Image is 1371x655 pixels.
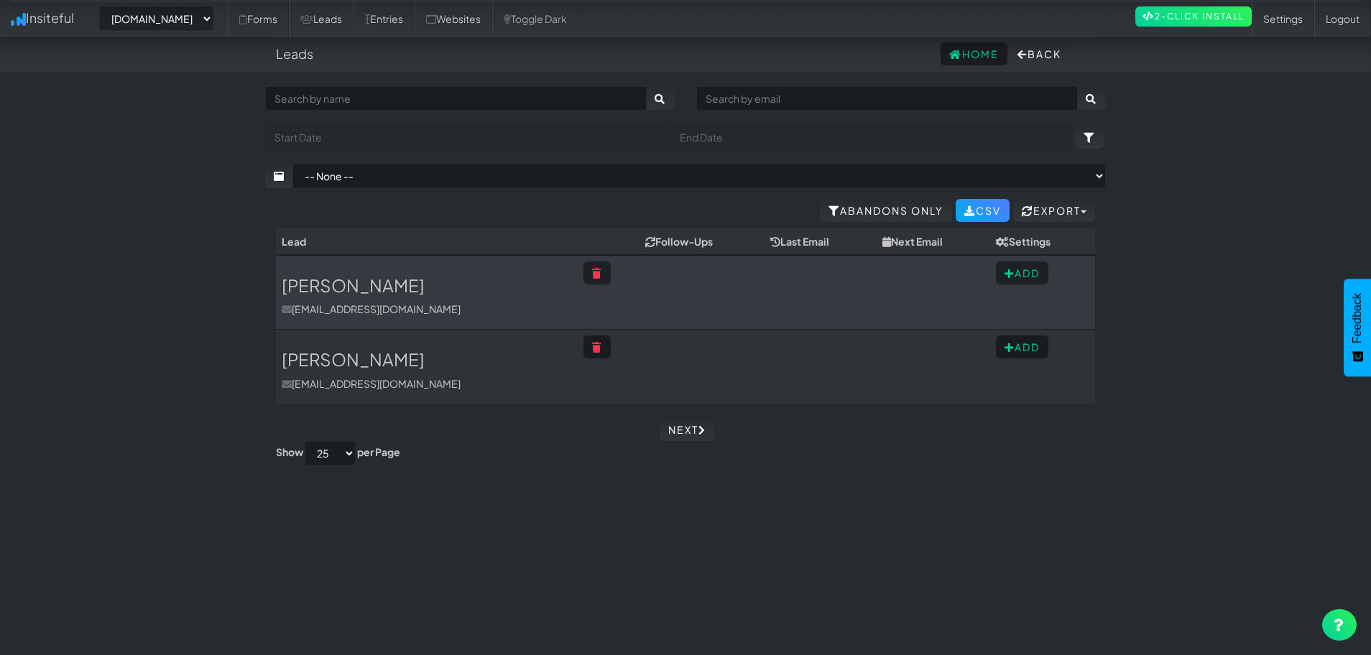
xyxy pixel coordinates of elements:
[282,376,572,391] p: [EMAIL_ADDRESS][DOMAIN_NAME]
[956,199,1010,222] a: CSV
[990,228,1095,255] th: Settings
[1351,293,1364,343] span: Feedback
[670,125,1074,149] input: End Date
[228,1,289,37] a: Forms
[996,335,1048,358] button: Add
[996,261,1048,284] button: Add
[282,276,572,294] h3: [PERSON_NAME]
[820,199,952,222] a: Abandons Only
[265,86,647,111] input: Search by name
[1009,42,1070,65] button: Back
[1135,6,1252,27] a: 2-Click Install
[765,228,876,255] th: Last Email
[276,228,578,255] th: Lead
[289,1,354,37] a: Leads
[1344,279,1371,376] button: Feedback - Show survey
[282,302,572,316] p: [EMAIL_ADDRESS][DOMAIN_NAME]
[415,1,492,37] a: Websites
[877,228,991,255] th: Next Email
[941,42,1007,65] a: Home
[265,125,669,149] input: Start Date
[660,418,715,441] a: Next
[696,86,1078,111] input: Search by email
[354,1,415,37] a: Entries
[11,13,26,26] img: icon.png
[282,350,572,390] a: [PERSON_NAME][EMAIL_ADDRESS][DOMAIN_NAME]
[276,445,303,459] label: Show
[1314,1,1371,37] a: Logout
[1013,199,1095,222] button: Export
[282,276,572,316] a: [PERSON_NAME][EMAIL_ADDRESS][DOMAIN_NAME]
[276,47,313,61] h4: Leads
[492,1,578,37] a: Toggle Dark
[357,445,400,459] label: per Page
[282,350,572,368] h3: [PERSON_NAME]
[640,228,765,255] th: Follow-Ups
[1252,1,1314,37] a: Settings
